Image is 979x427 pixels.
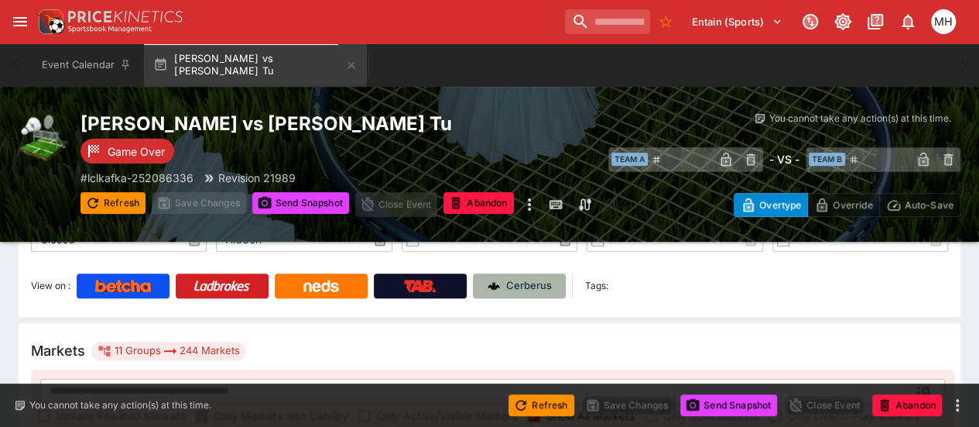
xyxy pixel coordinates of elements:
[734,193,960,217] div: Start From
[144,43,367,87] button: [PERSON_NAME] vs [PERSON_NAME] Tu
[80,192,145,214] button: Refresh
[80,170,193,186] p: Copy To Clipboard
[252,192,349,214] button: Send Snapshot
[68,26,152,33] img: Sportsbook Management
[520,192,539,217] button: more
[19,112,68,161] img: badminton.png
[829,8,857,36] button: Toggle light/dark mode
[98,342,240,360] div: 11 Groups 244 Markets
[218,170,296,186] p: Revision 21989
[506,278,552,294] p: Cerberus
[833,197,872,213] p: Override
[565,9,650,34] input: search
[108,143,165,160] p: Game Over
[931,9,956,34] div: Michael Hutchinson
[31,342,85,360] h5: Markets
[193,280,250,292] img: Ladbrokes
[926,5,960,39] button: Michael Hutchinson
[861,8,889,36] button: Documentation
[34,6,65,37] img: PriceKinetics Logo
[31,274,70,298] label: View on :
[443,195,513,210] span: Mark an event as closed and abandoned.
[585,274,608,298] label: Tags:
[488,280,500,292] img: Cerberus
[33,43,141,87] button: Event Calendar
[905,197,953,213] p: Auto-Save
[80,112,594,136] h2: Copy To Clipboard
[769,151,799,167] h6: - VS -
[872,394,942,416] button: Abandon
[404,280,436,292] img: TabNZ
[807,193,879,217] button: Override
[95,280,151,292] img: Betcha
[809,153,845,166] span: Team B
[680,394,777,416] button: Send Snapshot
[759,197,801,213] p: Overtype
[611,153,648,166] span: Team A
[68,11,183,22] img: PriceKinetics
[879,193,960,217] button: Auto-Save
[29,398,211,412] p: You cannot take any action(s) at this time.
[796,8,824,36] button: Connected to PK
[894,8,922,36] button: Notifications
[6,8,34,36] button: open drawer
[872,396,942,412] span: Mark an event as closed and abandoned.
[948,396,967,415] button: more
[769,112,951,126] p: You cannot take any action(s) at this time.
[508,394,573,416] button: Refresh
[910,377,938,405] button: Open
[683,9,792,34] button: Select Tenant
[303,280,338,292] img: Neds
[443,192,513,214] button: Abandon
[473,274,566,298] a: Cerberus
[653,9,678,34] button: No Bookmarks
[734,193,808,217] button: Overtype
